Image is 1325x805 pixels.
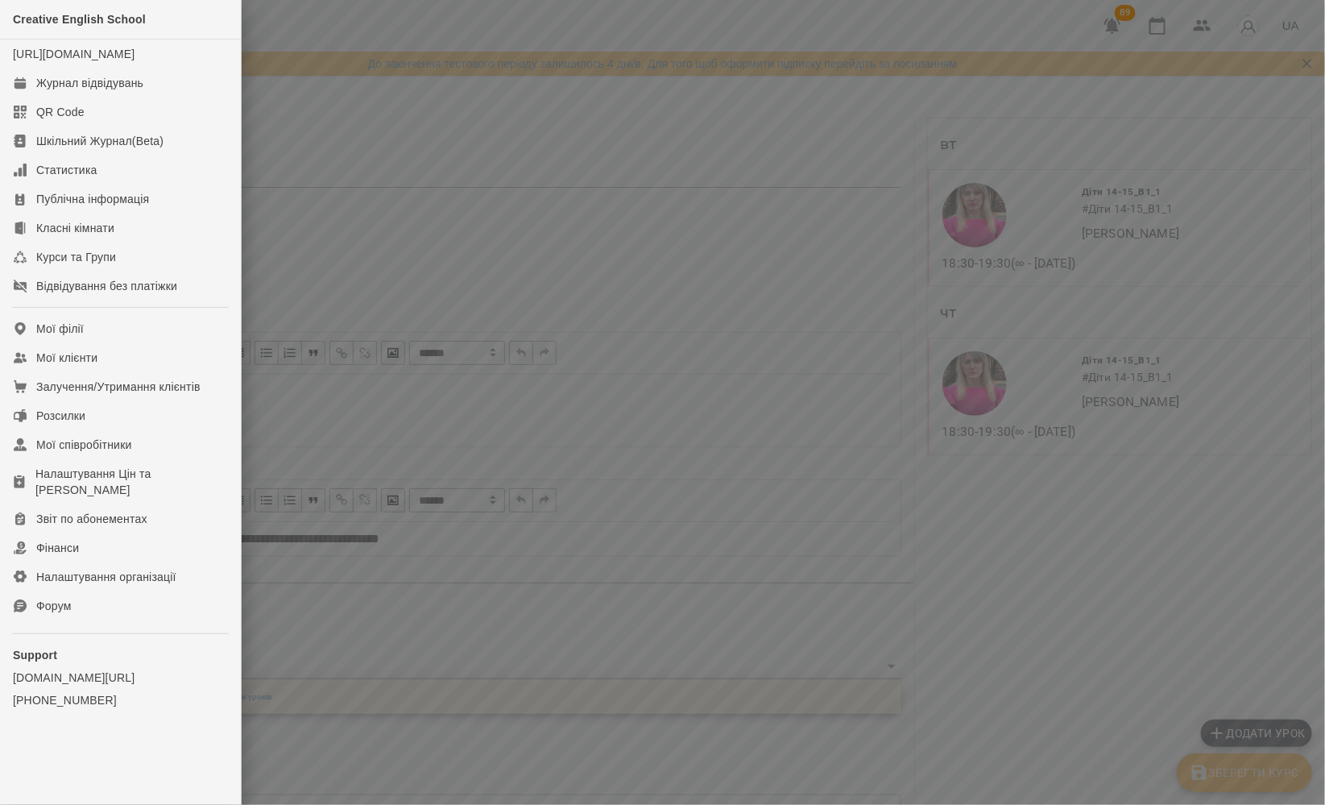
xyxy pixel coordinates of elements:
[36,104,85,120] div: QR Code
[36,598,72,614] div: Форум
[36,162,97,178] div: Статистика
[36,133,164,149] div: Шкільний Журнал(Beta)
[36,408,85,424] div: Розсилки
[36,350,97,366] div: Мої клієнти
[13,692,228,708] a: [PHONE_NUMBER]
[36,191,149,207] div: Публічна інформація
[36,437,132,453] div: Мої співробітники
[36,249,116,265] div: Курси та Групи
[35,466,228,498] div: Налаштування Цін та [PERSON_NAME]
[36,278,177,294] div: Відвідування без платіжки
[36,511,147,527] div: Звіт по абонементах
[13,48,135,60] a: [URL][DOMAIN_NAME]
[13,647,228,663] p: Support
[36,379,201,395] div: Залучення/Утримання клієнтів
[36,569,176,585] div: Налаштування організації
[36,321,84,337] div: Мої філії
[36,540,79,556] div: Фінанси
[36,75,143,91] div: Журнал відвідувань
[13,670,228,686] a: [DOMAIN_NAME][URL]
[13,13,146,26] span: Creative English School
[36,220,114,236] div: Класні кімнати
